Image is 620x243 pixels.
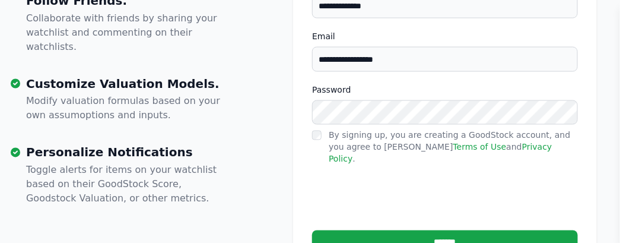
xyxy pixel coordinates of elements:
[312,177,492,223] iframe: reCAPTCHA
[26,163,232,206] p: Toggle alerts for items on your watchlist based on their GoodStock Score, Goodstock Valuation, or...
[312,30,578,42] label: Email
[329,131,570,164] label: By signing up, you are creating a GoodStock account, and you agree to [PERSON_NAME] and .
[312,84,578,96] label: Password
[26,78,232,90] h3: Customize Valuation Models.
[26,147,232,159] h3: Personalize Notifications
[26,94,232,123] p: Modify valuation formulas based on your own assumoptions and inputs.
[453,143,507,152] a: Terms of Use
[26,11,232,54] p: Collaborate with friends by sharing your watchlist and commenting on their watchlists.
